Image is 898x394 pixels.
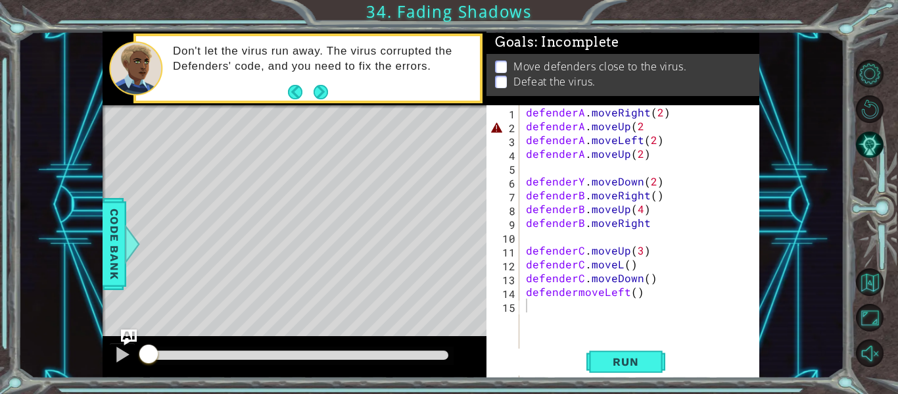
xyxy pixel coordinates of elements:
div: 7 [489,190,519,204]
div: 3 [489,135,519,149]
button: Back to Map [856,268,884,296]
div: 10 [489,232,519,245]
div: 13 [489,273,519,287]
button: Restart Level [856,95,884,123]
button: Ctrl + P: Pause [109,343,135,370]
p: Move defenders close to the virus. [513,59,686,74]
p: Defeat the virus. [513,74,595,89]
button: Ask AI [121,330,137,345]
button: Shift+Enter: Run current code. [586,349,665,376]
div: 2 [489,121,519,135]
div: 9 [489,218,519,232]
div: 11 [489,245,519,259]
div: 8 [489,204,519,218]
div: 1 [489,107,519,121]
span: : Incomplete [534,34,619,50]
button: Back [288,85,314,99]
button: AI Hint [856,131,884,159]
a: Back to Map [858,264,898,300]
span: Code Bank [104,204,125,284]
div: 6 [489,176,519,190]
button: Next [314,84,328,99]
button: Maximize Browser [856,304,884,332]
div: 4 [489,149,519,162]
div: 15 [489,301,519,314]
button: Unmute [856,339,884,367]
span: Run [600,355,651,368]
p: Don't let the virus run away. The virus corrupted the Defenders' code, and you need to fix the er... [173,44,471,73]
div: 12 [489,259,519,273]
div: 5 [489,162,519,176]
button: Level Options [856,60,884,87]
span: Goals [495,34,619,51]
div: 14 [489,287,519,301]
